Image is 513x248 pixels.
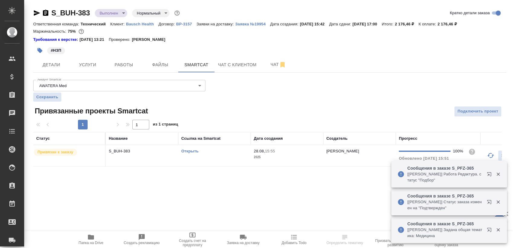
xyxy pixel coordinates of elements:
p: #НЗП [51,47,61,54]
a: Bausch Health [126,21,158,26]
button: Открыть в новой вкладке [483,224,498,238]
div: Прогресс [399,135,417,142]
button: AWATERA Med [37,83,69,88]
button: Закрыть [492,199,504,205]
p: 2 176,46 ₽ [395,22,419,26]
p: 15:55 [265,149,275,153]
a: Требования к верстке: [33,37,79,43]
div: Статус [36,135,50,142]
p: Дата сдачи: [329,22,352,26]
button: Заявка №19954 [235,21,270,27]
button: Обновить прогресс [483,148,498,163]
p: [PERSON_NAME] [132,37,170,43]
button: Открыть в новой вкладке [483,168,498,183]
div: AWATERA Med [33,80,205,91]
span: Кратко детали заказа [450,10,490,16]
p: 2025 [254,154,320,160]
svg: Отписаться [279,61,286,68]
p: [[PERSON_NAME]] Статус заказа изменен на "Подтвержден" [407,199,483,211]
p: Ответственная команда: [33,22,81,26]
p: Итого: [382,22,395,26]
p: 75% [68,29,77,34]
span: Работы [109,61,138,69]
a: Открыть [181,149,198,153]
p: Дата создания: [270,22,300,26]
button: Открыть в новой вкладке [483,196,498,210]
p: 28.08, [254,149,265,153]
span: Детали [37,61,66,69]
div: 100% [453,148,463,154]
button: 427.65 RUB; 8.90 UAH; [77,28,85,35]
button: Закрыть [492,171,504,177]
p: [PERSON_NAME] [326,149,359,153]
p: [DATE] 13:21 [79,37,109,43]
p: Заявки на доставку: [196,22,235,26]
div: Дата создания [254,135,283,142]
span: Услуги [73,61,102,69]
span: из 1 страниц [153,121,178,129]
div: Выполнен [132,9,169,17]
span: Сохранить [36,94,58,100]
button: Выполнен [98,11,120,16]
p: Заявка №19954 [235,22,270,26]
span: Обновлено [DATE] 15:51 [399,156,449,161]
p: Клиент: [110,22,126,26]
a: ВР-3157 [176,21,196,26]
p: Договор: [158,22,176,26]
span: Smartcat [182,61,211,69]
button: Добавить тэг [33,44,47,57]
p: [[PERSON_NAME]] Задана общая тематика: Медицина [407,227,483,239]
p: К оплате: [418,22,437,26]
div: Ссылка на Smartcat [181,135,221,142]
span: Чат [264,61,293,68]
p: 2 176,46 ₽ [437,22,461,26]
p: [DATE] 17:00 [353,22,382,26]
p: Bausch Health [126,22,158,26]
p: ВР-3157 [176,22,196,26]
p: [DATE] 15:42 [300,22,329,26]
p: Сообщения в заказе S_PFZ-365 [407,193,483,199]
span: НЗП [47,47,66,53]
button: Закрыть [492,227,504,233]
span: Чат с клиентом [218,61,256,69]
div: Название [109,135,127,142]
p: Технический [81,22,110,26]
div: Выполнен [95,9,127,17]
p: Сообщения в заказе S_PFZ-365 [407,221,483,227]
a: S_BUH-383 [51,9,90,17]
p: Привязан к заказу [37,149,73,155]
button: Скопировать ссылку для ЯМессенджера [33,9,40,17]
span: Привязанные проекты Smartcat [33,106,148,116]
span: Подключить проект [457,108,498,115]
div: Нажми, чтобы открыть папку с инструкцией [33,37,79,43]
p: Маржинальность: [33,29,68,34]
button: Подключить проект [454,106,502,117]
button: Нормальный [135,11,162,16]
button: Скопировать ссылку [42,9,49,17]
p: [[PERSON_NAME]] Работа Редактура. статус "Подбор" [407,171,483,183]
button: Сохранить [33,93,61,102]
p: Проверено: [109,37,132,43]
p: Сообщения в заказе S_PFZ-365 [407,165,483,171]
button: Доп статусы указывают на важность/срочность заказа [173,9,181,17]
span: Файлы [146,61,175,69]
p: S_BUH-383 [109,148,175,154]
div: Создатель [326,135,347,142]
